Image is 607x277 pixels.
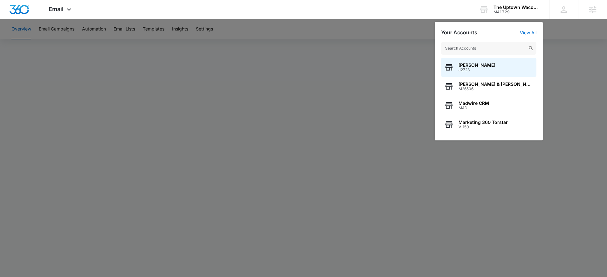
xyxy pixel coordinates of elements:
a: View All [520,30,536,35]
input: Search Accounts [441,42,536,55]
div: account name [493,5,540,10]
h2: Your Accounts [441,30,477,36]
button: Marketing 360 TorstarV1150 [441,115,536,134]
span: V1150 [459,125,508,129]
span: J2723 [459,68,495,72]
button: [PERSON_NAME] & [PERSON_NAME]'s ApplianceM26506 [441,77,536,96]
button: [PERSON_NAME]J2723 [441,58,536,77]
span: Marketing 360 Torstar [459,120,508,125]
span: Madwire CRM [459,101,489,106]
button: Madwire CRMMAD [441,96,536,115]
span: MAD [459,106,489,110]
span: Email [49,6,64,12]
span: [PERSON_NAME] [459,63,495,68]
div: account id [493,10,540,14]
span: M26506 [459,87,533,91]
span: [PERSON_NAME] & [PERSON_NAME]'s Appliance [459,82,533,87]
